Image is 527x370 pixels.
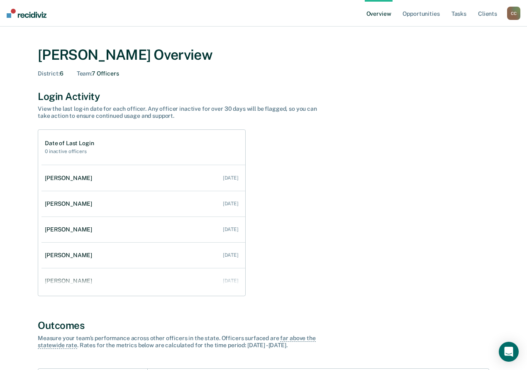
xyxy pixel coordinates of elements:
a: [PERSON_NAME] [DATE] [41,243,245,267]
div: View the last log-in date for each officer. Any officer inactive for over 30 days will be flagged... [38,105,328,119]
div: [PERSON_NAME] [45,252,95,259]
button: CC [507,7,520,20]
a: [PERSON_NAME] [DATE] [41,269,245,293]
div: Outcomes [38,319,489,331]
img: Recidiviz [7,9,46,18]
div: [DATE] [223,252,239,258]
div: [DATE] [223,201,239,207]
h1: Date of Last Login [45,140,94,147]
div: 6 [38,70,63,77]
h2: 0 inactive officers [45,148,94,154]
div: [DATE] [223,278,239,284]
span: Team : [77,70,92,77]
div: [PERSON_NAME] [45,200,95,207]
div: [PERSON_NAME] [45,175,95,182]
div: [PERSON_NAME] Overview [38,46,489,63]
div: [DATE] [223,175,239,181]
div: Login Activity [38,90,489,102]
div: Open Intercom Messenger [499,342,519,362]
div: [PERSON_NAME] [45,277,95,285]
a: [PERSON_NAME] [DATE] [41,218,245,241]
div: Measure your team’s performance across other officer s in the state. Officer s surfaced are . Rat... [38,335,328,349]
div: [DATE] [223,226,239,232]
a: [PERSON_NAME] [DATE] [41,166,245,190]
span: District : [38,70,60,77]
div: C C [507,7,520,20]
div: 7 Officers [77,70,119,77]
div: [PERSON_NAME] [45,226,95,233]
a: [PERSON_NAME] [DATE] [41,192,245,216]
span: far above the statewide rate [38,335,316,349]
